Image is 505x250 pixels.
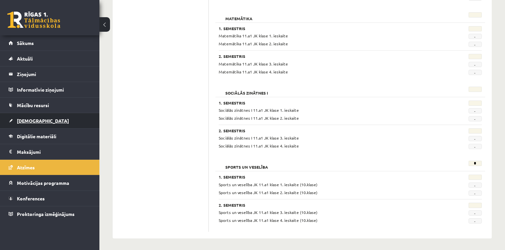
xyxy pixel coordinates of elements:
h3: 1. Semestris [219,26,436,31]
h2: Matemātika [219,12,259,19]
span: - [469,218,482,224]
span: Atzīmes [17,164,35,170]
span: Sports un veselība JK 11.a1 klase 1. ieskaite (10.klase) [219,182,317,187]
a: Ziņojumi [9,66,91,82]
span: - [469,42,482,47]
a: Aktuāli [9,51,91,66]
span: Sports un veselība JK 11.a1 klase 4. ieskaite (10.klase) [219,218,317,223]
h3: 1. Semestris [219,101,436,105]
span: Sociālās zinātnes I 11.a1 JK klase 3. ieskaite [219,135,299,141]
a: Proktoringa izmēģinājums [9,206,91,222]
span: - [469,190,482,196]
span: Matemātika 11.a1 JK klase 2. ieskaite [219,41,288,46]
h3: 2. Semestris [219,128,436,133]
a: [DEMOGRAPHIC_DATA] [9,113,91,128]
span: Matemātika 11.a1 JK klase 3. ieskaite [219,61,288,66]
span: Sociālās zinātnes I 11.a1 JK klase 1. ieskaite [219,107,299,113]
legend: Ziņojumi [17,66,91,82]
span: - [469,108,482,113]
span: Digitālie materiāli [17,133,56,139]
a: Sākums [9,35,91,51]
span: Matemātika 11.a1 JK klase 1. ieskaite [219,33,288,38]
span: Matemātika 11.a1 JK klase 4. ieskaite [219,69,288,74]
span: - [469,116,482,121]
span: Sports un veselība JK 11.a1 klase 3. ieskaite (10.klase) [219,210,317,215]
span: - [469,136,482,141]
span: Sociālās zinātnes I 11.a1 JK klase 2. ieskaite [219,115,299,121]
a: Mācību resursi [9,98,91,113]
span: Sākums [17,40,34,46]
a: Maksājumi [9,144,91,159]
span: Proktoringa izmēģinājums [17,211,75,217]
a: Informatīvie ziņojumi [9,82,91,97]
span: Sports un veselība JK 11.a1 klase 2. ieskaite (10.klase) [219,190,317,195]
span: Sociālās zinātnes I 11.a1 JK klase 4. ieskaite [219,143,299,148]
span: - [469,183,482,188]
span: [DEMOGRAPHIC_DATA] [17,118,69,124]
span: - [469,34,482,39]
span: Motivācijas programma [17,180,69,186]
a: Rīgas 1. Tālmācības vidusskola [7,12,60,28]
span: - [469,210,482,216]
h3: 1. Semestris [219,175,436,179]
a: Motivācijas programma [9,175,91,190]
span: - [469,62,482,67]
span: - [469,144,482,149]
h3: 2. Semestris [219,203,436,207]
a: Konferences [9,191,91,206]
span: Konferences [17,195,45,201]
a: Atzīmes [9,160,91,175]
h2: Sociālās zinātnes I [219,87,275,93]
legend: Informatīvie ziņojumi [17,82,91,97]
legend: Maksājumi [17,144,91,159]
span: - [469,70,482,75]
h2: Sports un veselība [219,161,275,167]
a: Digitālie materiāli [9,129,91,144]
h3: 2. Semestris [219,54,436,59]
span: Mācību resursi [17,102,49,108]
span: Aktuāli [17,56,33,62]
